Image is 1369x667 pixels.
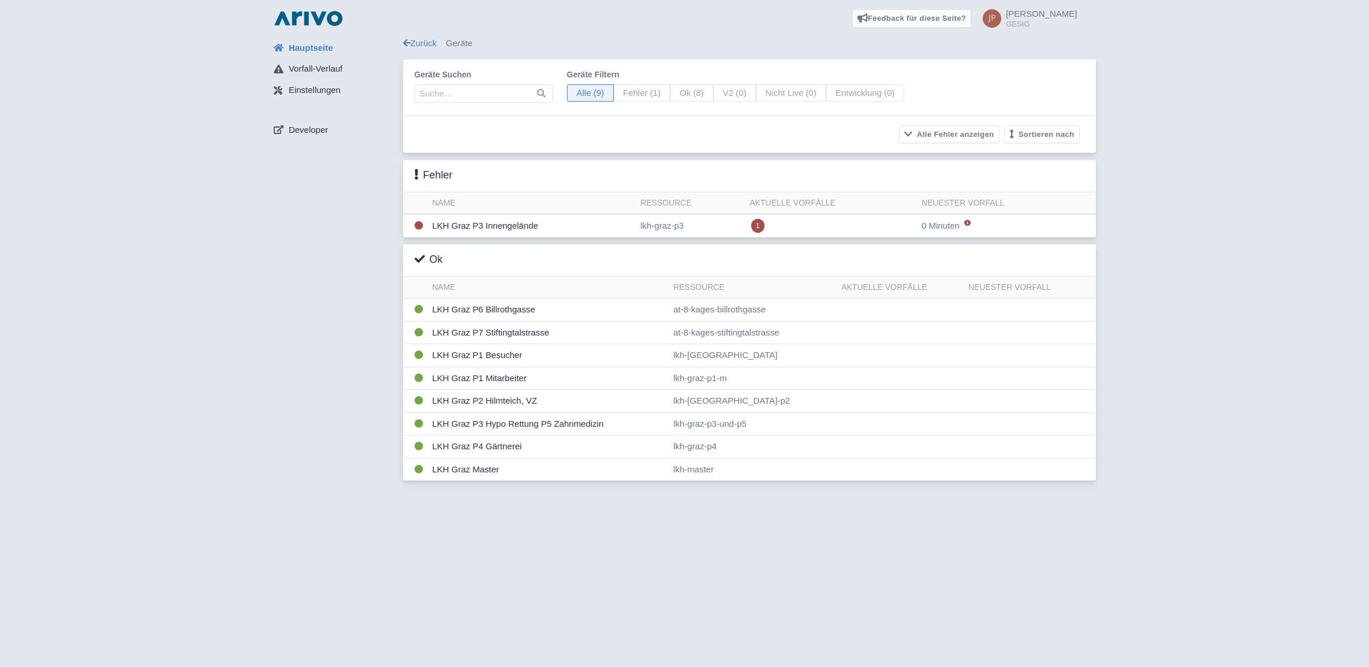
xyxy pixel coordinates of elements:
[403,38,437,48] a: Zurück
[922,221,960,230] span: 0 Minuten
[428,390,669,413] td: LKH Graz P2 Hilmteich, VZ
[264,80,403,102] a: Einstellungen
[289,42,333,55] span: Hauptseite
[713,84,756,102] span: V2 (0)
[428,299,669,322] td: LKH Graz P6 Billrothgasse
[428,214,636,238] td: LKH Graz P3 Innengelände
[264,119,403,141] a: Developer
[826,84,905,102] span: Entwicklung (0)
[899,125,999,143] button: Alle Fehler anzeigen
[669,277,837,299] th: Ressource
[415,254,443,266] h3: Ok
[917,192,1095,214] th: Neuester Vorfall
[264,58,403,80] a: Vorfall-Verlauf
[415,84,553,103] input: Suche…
[403,37,1096,50] div: Geräte
[613,84,670,102] span: Fehler (1)
[636,192,745,214] th: Ressource
[428,412,669,435] td: LKH Graz P3 Hypo Rettung P5 Zahnmedizin
[428,458,669,480] td: LKH Graz Master
[428,192,636,214] th: Name
[756,84,826,102] span: Nicht Live (0)
[964,277,1096,299] th: Neuester Vorfall
[428,344,669,367] td: LKH Graz P1 Besucher
[669,344,837,367] td: lkh-[GEOGRAPHIC_DATA]
[751,219,764,233] span: 1
[745,192,917,214] th: Aktuelle Vorfälle
[1006,9,1077,18] span: [PERSON_NAME]
[289,84,341,97] span: Einstellungen
[669,367,837,390] td: lkh-graz-p1-m
[271,9,345,28] img: logo
[428,321,669,344] td: LKH Graz P7 Stiftingtalstrasse
[669,299,837,322] td: at-8-kages-billrothgasse
[976,9,1077,28] a: [PERSON_NAME] GESIG
[636,214,745,238] td: lkh-graz-p3
[415,69,553,81] label: Geräte suchen
[428,367,669,390] td: LKH Graz P1 Mitarbeiter
[289,62,342,76] span: Vorfall-Verlauf
[1004,125,1080,143] button: Sortieren nach
[670,84,714,102] span: Ok (8)
[428,435,669,459] td: LKH Graz P4 Gärtnerei
[264,37,403,59] a: Hauptseite
[852,9,972,28] a: Feedback für diese Seite?
[669,458,837,480] td: lkh-master
[1006,20,1077,28] small: GESIG
[415,169,453,182] h3: Fehler
[669,412,837,435] td: lkh-graz-p3-und-p5
[567,84,614,102] span: Alle (9)
[428,277,669,299] th: Name
[669,435,837,459] td: lkh-graz-p4
[837,277,964,299] th: Aktuelle Vorfälle
[669,390,837,413] td: lkh-[GEOGRAPHIC_DATA]-p2
[669,321,837,344] td: at-8-kages-stiftingtalstrasse
[289,124,328,137] span: Developer
[567,69,905,81] label: Geräte filtern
